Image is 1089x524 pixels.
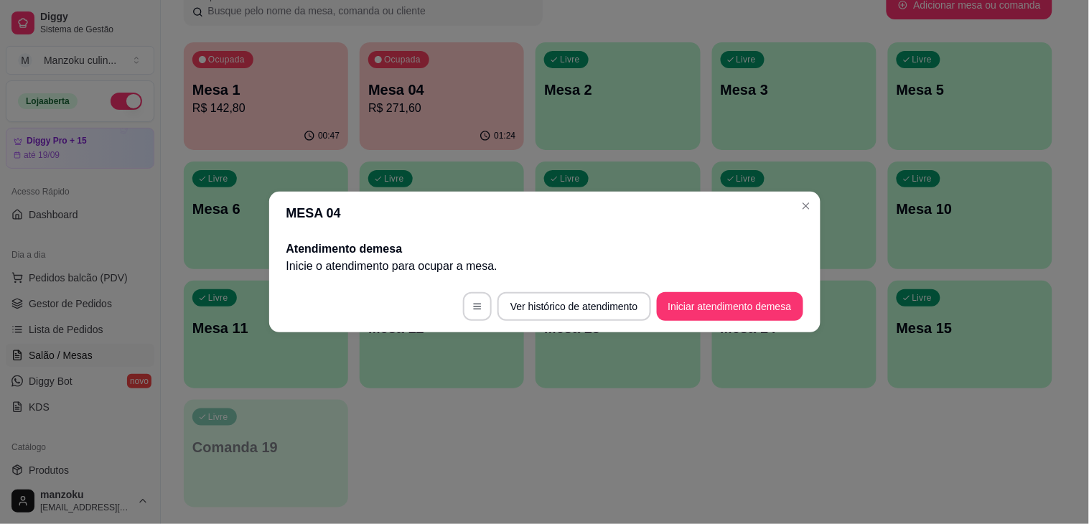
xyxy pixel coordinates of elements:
button: Iniciar atendimento demesa [657,292,803,321]
header: MESA 04 [269,192,821,235]
button: Ver histórico de atendimento [497,292,650,321]
p: Inicie o atendimento para ocupar a mesa . [286,258,803,275]
button: Close [795,195,818,217]
h2: Atendimento de mesa [286,240,803,258]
